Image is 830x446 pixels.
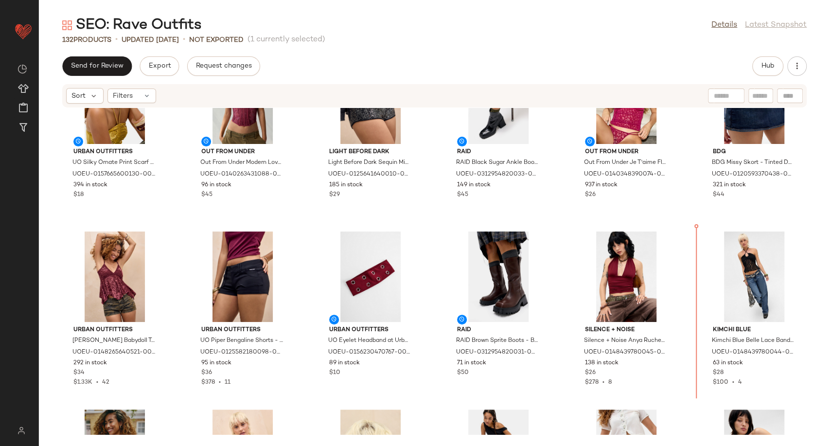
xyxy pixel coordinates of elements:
[712,159,795,167] span: BDG Missy Skort - Tinted Denim M at Urban Outfitters
[584,337,667,345] span: Silence + Noise Anya Ruched Halterneck Top - Maroon XL at Urban Outfitters
[457,326,540,335] span: RAID
[712,170,795,179] span: UOEU-0120593370438-000-093
[457,191,468,199] span: $45
[189,35,244,45] p: Not Exported
[713,379,728,386] span: $100
[328,159,411,167] span: Light Before Dark Sequin Mini Shorts - Black 2XS at Urban Outfitters
[329,181,363,190] span: 185 in stock
[713,191,724,199] span: $44
[456,159,539,167] span: RAID Black Sugar Ankle Boots - Black UK 8 at Urban Outfitters
[71,62,124,70] span: Send for Review
[201,369,212,377] span: $36
[761,62,775,70] span: Hub
[585,148,668,157] span: Out From Under
[73,379,92,386] span: $1.33K
[328,170,411,179] span: UOEU-0125641640010-000-001
[201,326,284,335] span: Urban Outfitters
[102,379,109,386] span: 42
[584,348,667,357] span: UOEU-0148439780045-000-061
[200,170,283,179] span: UOEU-0140263431088-000-059
[73,326,156,335] span: Urban Outfitters
[599,379,608,386] span: •
[62,16,202,35] div: SEO: Rave Outfits
[711,19,737,31] a: Details
[201,359,231,368] span: 95 in stock
[329,148,412,157] span: Light Before Dark
[585,326,668,335] span: Silence + Noise
[201,148,284,157] span: Out From Under
[584,170,667,179] span: UOEU-0140348390074-001-061
[713,369,724,377] span: $28
[738,379,742,386] span: 4
[187,56,260,76] button: Request changes
[585,379,599,386] span: $278
[449,232,547,322] img: 0312954820031_020_m
[12,427,31,434] img: svg%3e
[584,159,667,167] span: Out From Under Je T'aime Flocked Cami - Maroon L at Urban Outfitters
[585,359,618,368] span: 138 in stock
[200,159,283,167] span: Out From Under Modern Love Push Up Corset - Purple XS at Urban Outfitters
[585,181,618,190] span: 937 in stock
[329,326,412,335] span: Urban Outfitters
[62,56,132,76] button: Send for Review
[713,326,795,335] span: Kimchi Blue
[72,159,155,167] span: UO Silky Ornate Print Scarf - Chocolate at Urban Outfitters
[728,379,738,386] span: •
[195,62,252,70] span: Request changes
[92,379,102,386] span: •
[456,348,539,357] span: UOEU-0312954820031-000-020
[201,379,215,386] span: $378
[62,35,111,45] div: Products
[115,34,118,46] span: •
[73,148,156,157] span: Urban Outfitters
[18,64,27,74] img: svg%3e
[705,232,803,322] img: 0148439780044_001_a2
[608,379,612,386] span: 8
[329,191,340,199] span: $29
[72,348,155,357] span: UOEU-0148265640521-000-020
[71,91,86,101] span: Sort
[577,232,675,322] img: 0148439780045_061_a2
[73,369,85,377] span: $34
[328,337,411,345] span: UO Eyelet Headband at Urban Outfitters
[66,232,164,322] img: 0148265640521_020_a2
[752,56,783,76] button: Hub
[457,369,469,377] span: $50
[62,20,72,30] img: svg%3e
[457,148,540,157] span: RAID
[72,170,155,179] span: UOEU-0157665600130-000-021
[225,379,230,386] span: 11
[713,181,746,190] span: 321 in stock
[457,181,491,190] span: 149 in stock
[456,337,539,345] span: RAID Brown Sprite Boots - Brown UK 8 at Urban Outfitters
[200,337,283,345] span: UO Piper Bengaline Shorts - Black S at Urban Outfitters
[140,56,179,76] button: Export
[73,359,107,368] span: 292 in stock
[713,359,743,368] span: 63 in stock
[321,232,420,322] img: 0156230470767_259_a2
[73,191,84,199] span: $18
[201,181,231,190] span: 96 in stock
[215,379,225,386] span: •
[201,191,212,199] span: $45
[122,35,179,45] p: updated [DATE]
[148,62,171,70] span: Export
[329,359,360,368] span: 89 in stock
[247,34,325,46] span: (1 currently selected)
[712,348,795,357] span: UOEU-0148439780044-000-001
[712,337,795,345] span: Kimchi Blue Belle Lace Bandeau Top - Black M at Urban Outfitters
[14,21,33,41] img: heart_red.DM2ytmEG.svg
[457,359,486,368] span: 71 in stock
[62,36,73,44] span: 132
[194,232,292,322] img: 0125582180098_001_a2
[72,337,155,345] span: [PERSON_NAME] Babydoll Top - [PERSON_NAME] S at Urban Outfitters
[183,34,185,46] span: •
[585,191,596,199] span: $26
[200,348,283,357] span: UOEU-0125582180098-000-001
[328,348,411,357] span: UOEU-0156230470767-000-259
[713,148,795,157] span: BDG
[329,369,340,377] span: $10
[113,91,133,101] span: Filters
[73,181,107,190] span: 394 in stock
[456,170,539,179] span: UOEU-0312954820033-000-001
